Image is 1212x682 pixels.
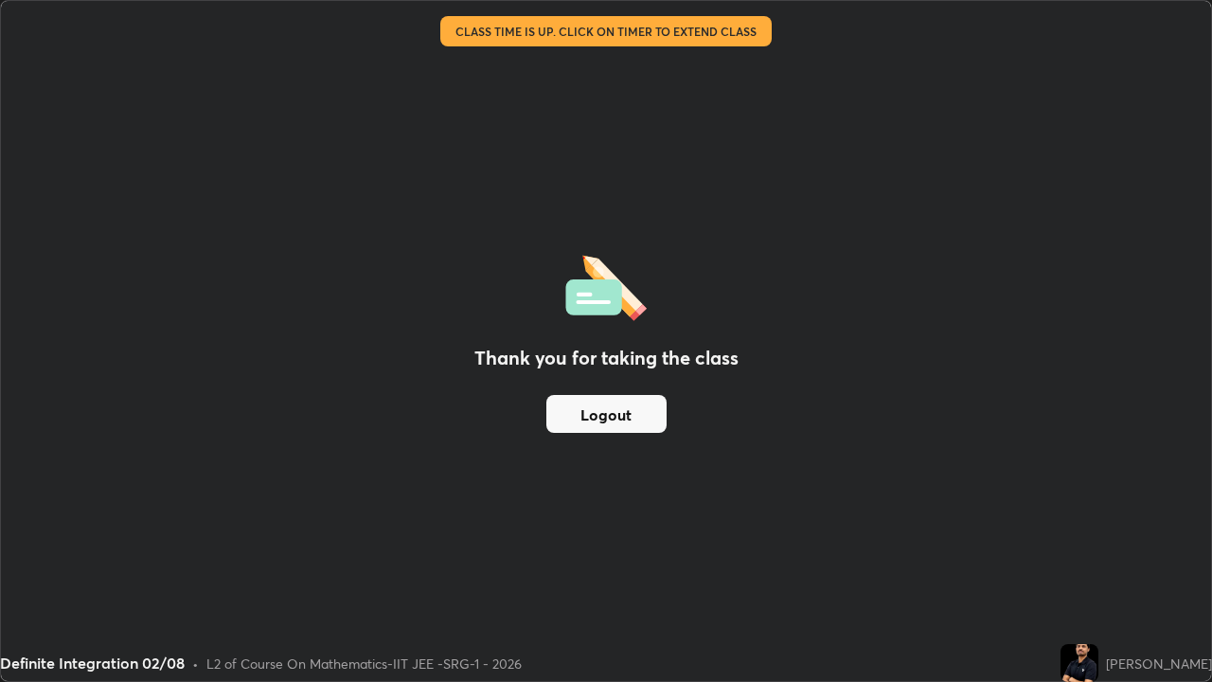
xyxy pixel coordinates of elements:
[474,344,739,372] h2: Thank you for taking the class
[1106,654,1212,673] div: [PERSON_NAME]
[206,654,522,673] div: L2 of Course On Mathematics-IIT JEE -SRG-1 - 2026
[192,654,199,673] div: •
[546,395,667,433] button: Logout
[565,249,647,321] img: offlineFeedback.1438e8b3.svg
[1060,644,1098,682] img: 735308238763499f9048cdecfa3c01cf.jpg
